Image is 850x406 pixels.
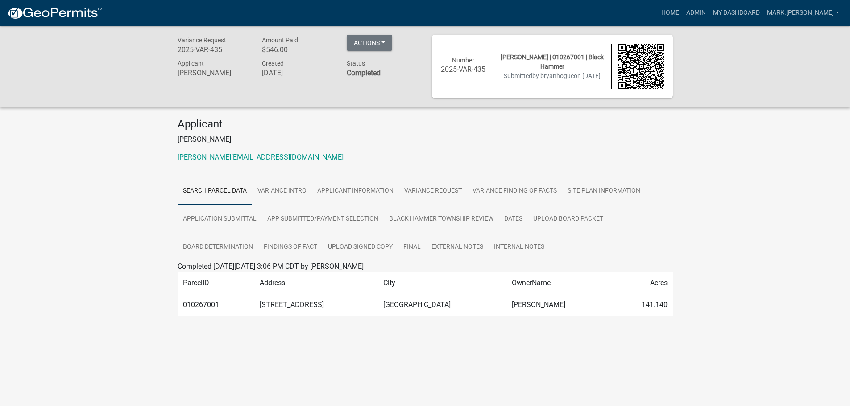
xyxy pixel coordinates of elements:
td: [STREET_ADDRESS] [254,294,378,316]
h6: [DATE] [262,69,333,77]
a: UPLOAD BOARD PACKET [528,205,609,234]
a: VARIANCE REQUEST [399,177,467,205]
span: Submitted on [DATE] [504,72,601,79]
a: APPLICATION SUBMITTAL [178,205,262,234]
a: Admin [683,4,709,21]
span: Amount Paid [262,37,298,44]
td: 010267001 [178,294,255,316]
h4: Applicant [178,118,673,131]
a: UPLOAD SIGNED COPY [323,233,398,262]
a: SITE PLAN INFORMATION [562,177,646,205]
a: My Dashboard [709,4,763,21]
a: APPLICANT INFORMATION [312,177,399,205]
img: QR code [618,44,664,89]
span: Completed [DATE][DATE] 3:06 PM CDT by [PERSON_NAME] [178,262,364,271]
a: Search Parcel Data [178,177,252,205]
td: ParcelID [178,272,255,294]
td: Acres [612,272,672,294]
h6: $546.00 [262,45,333,54]
span: Number [452,57,474,64]
a: External Notes [426,233,489,262]
a: VARIANCE INTRO [252,177,312,205]
a: DATES [499,205,528,234]
a: BLACK HAMMER TOWNSHIP REVIEW [384,205,499,234]
h6: 2025-VAR-435 [441,65,486,74]
a: Internal Notes [489,233,550,262]
span: Status [347,60,365,67]
td: OwnerName [506,272,612,294]
h6: 2025-VAR-435 [178,45,249,54]
p: [PERSON_NAME] [178,134,673,145]
h6: [PERSON_NAME] [178,69,249,77]
a: Home [658,4,683,21]
td: [PERSON_NAME] [506,294,612,316]
span: Variance Request [178,37,226,44]
td: Address [254,272,378,294]
strong: Completed [347,69,381,77]
td: City [378,272,506,294]
a: mark.[PERSON_NAME] [763,4,843,21]
a: FINDINGS OF FACT [258,233,323,262]
a: VARIANCE FINDING OF FACTS [467,177,562,205]
span: by bryanhogue [532,72,574,79]
span: [PERSON_NAME] | 010267001 | Black Hammer [501,53,604,70]
span: Created [262,60,284,67]
td: [GEOGRAPHIC_DATA] [378,294,506,316]
span: Applicant [178,60,204,67]
a: BOARD DETERMINATION [178,233,258,262]
a: [PERSON_NAME][EMAIL_ADDRESS][DOMAIN_NAME] [178,153,344,161]
a: FINAL [398,233,426,262]
a: APP SUBMITTED/PAYMENT SELECTION [262,205,384,234]
button: Actions [347,35,392,51]
td: 141.140 [612,294,672,316]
